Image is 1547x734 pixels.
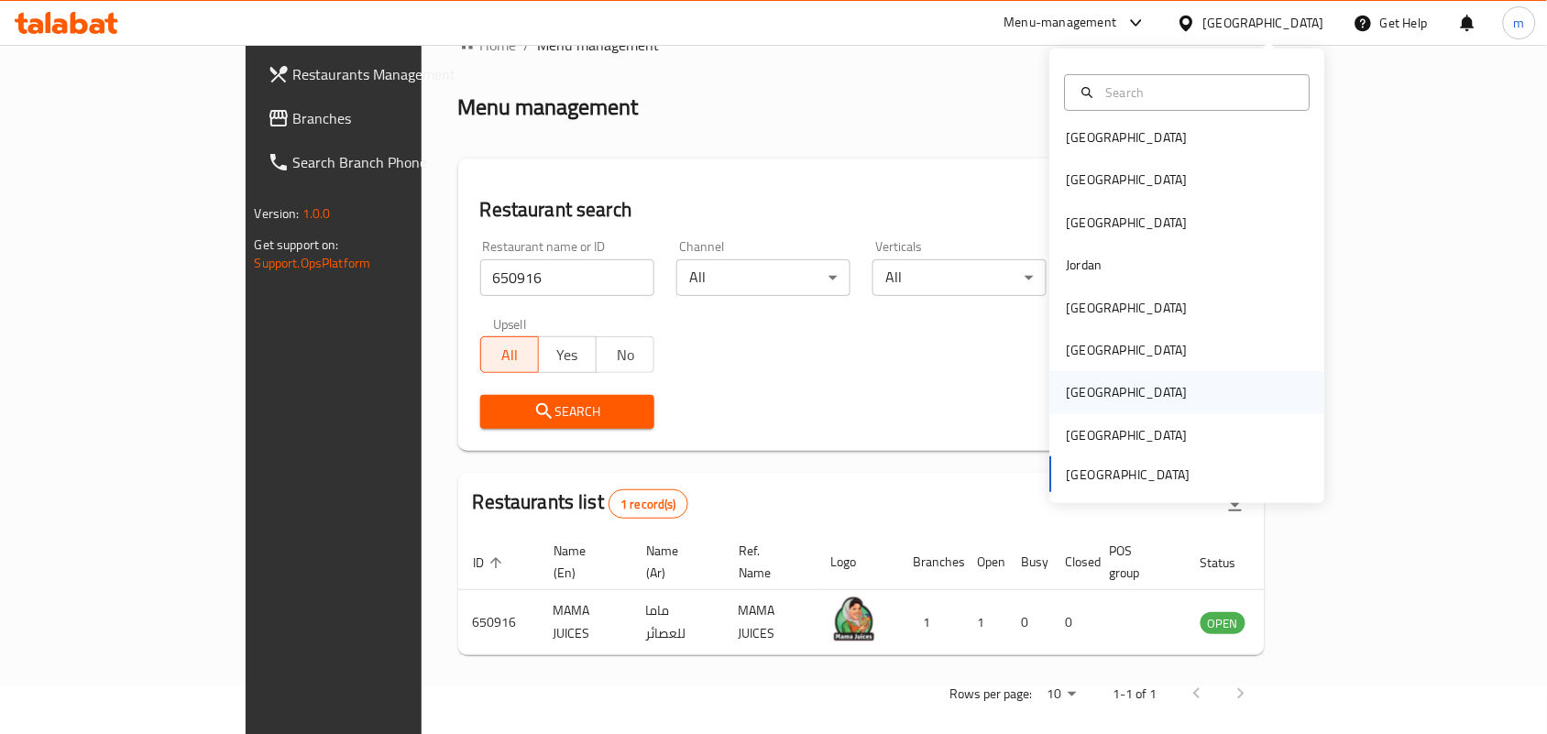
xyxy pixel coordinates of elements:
span: ID [473,552,508,574]
span: Name (Ar) [646,540,702,584]
td: MAMA JUICES [724,590,817,655]
span: All [488,342,532,368]
span: No [604,342,647,368]
table: enhanced table [458,534,1345,655]
div: Total records count [609,489,688,519]
div: [GEOGRAPHIC_DATA] [1203,13,1324,33]
td: MAMA JUICES [539,590,631,655]
div: OPEN [1201,612,1245,634]
div: [GEOGRAPHIC_DATA] [1067,425,1188,445]
span: OPEN [1201,613,1245,634]
p: Rows per page: [949,683,1032,706]
span: Search Branch Phone [293,151,489,173]
a: Search Branch Phone [253,140,504,184]
div: [GEOGRAPHIC_DATA] [1067,382,1188,402]
button: No [596,336,654,373]
li: / [524,34,531,56]
th: Busy [1007,534,1051,590]
td: ماما للعصائر [631,590,724,655]
span: Get support on: [255,233,339,257]
button: All [480,336,539,373]
div: Export file [1213,482,1257,526]
div: [GEOGRAPHIC_DATA] [1067,127,1188,148]
td: 0 [1007,590,1051,655]
span: 1 record(s) [609,496,687,513]
th: Closed [1051,534,1095,590]
input: Search [1099,82,1299,103]
span: Search [495,400,640,423]
input: Search for restaurant name or ID.. [480,259,654,296]
span: Name (En) [554,540,609,584]
td: 1 [899,590,963,655]
span: 1.0.0 [302,202,331,225]
a: Restaurants Management [253,52,504,96]
label: Upsell [493,318,527,331]
div: Rows per page: [1039,681,1083,708]
div: Menu-management [1004,12,1117,34]
div: Jordan [1067,255,1103,275]
span: Branches [293,107,489,129]
a: Branches [253,96,504,140]
span: Version: [255,202,300,225]
button: Search [480,395,654,429]
span: Ref. Name [739,540,795,584]
th: Logo [817,534,899,590]
span: POS group [1110,540,1164,584]
div: [GEOGRAPHIC_DATA] [1067,213,1188,233]
h2: Menu management [458,93,639,122]
button: Yes [538,336,597,373]
div: [GEOGRAPHIC_DATA] [1067,298,1188,318]
h2: Restaurants list [473,488,688,519]
span: Restaurants Management [293,63,489,85]
td: 1 [963,590,1007,655]
span: Yes [546,342,589,368]
span: Menu management [538,34,660,56]
p: 1-1 of 1 [1113,683,1157,706]
h2: Restaurant search [480,196,1244,224]
th: Branches [899,534,963,590]
div: All [676,259,850,296]
th: Open [963,534,1007,590]
span: m [1514,13,1525,33]
span: Status [1201,552,1260,574]
div: [GEOGRAPHIC_DATA] [1067,170,1188,190]
img: MAMA JUICES [831,596,877,641]
a: Support.OpsPlatform [255,251,371,275]
div: [GEOGRAPHIC_DATA] [1067,340,1188,360]
div: All [872,259,1047,296]
td: 0 [1051,590,1095,655]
